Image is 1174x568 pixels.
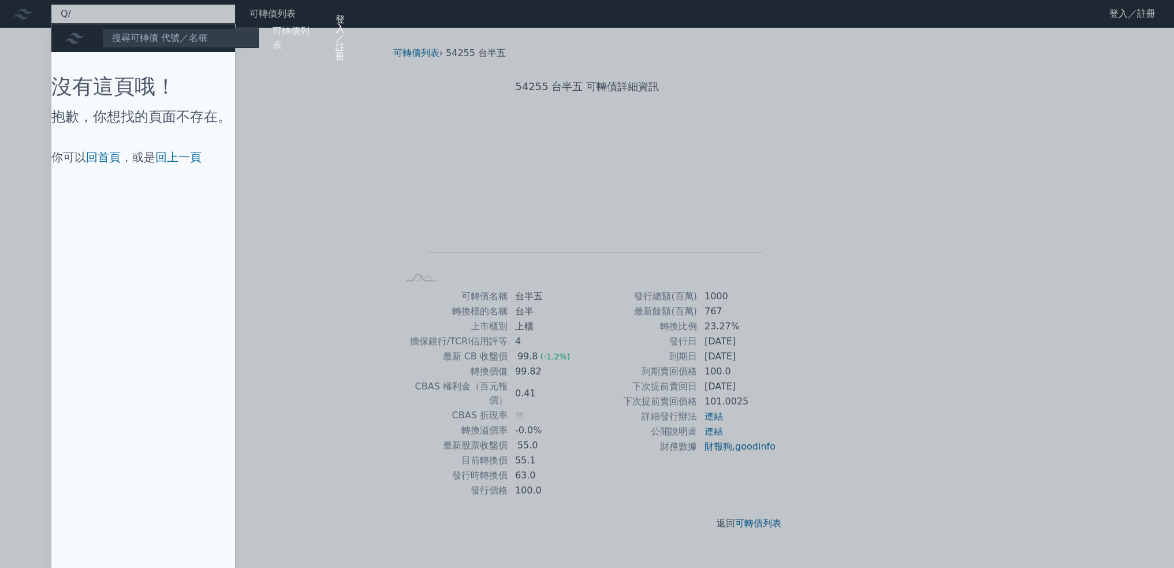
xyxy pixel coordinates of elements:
a: 可轉債列表 [273,25,310,50]
h1: 沒有這頁哦！ [51,75,235,98]
h2: 抱歉，你想找的頁面不存在。 [51,107,235,126]
p: 你可以 ，或是 [51,149,235,165]
a: 回首頁 [86,150,121,164]
a: 回上一頁 [155,150,202,164]
a: 登入／註冊 [326,10,354,66]
input: 搜尋可轉債 代號／名稱 [102,28,259,48]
